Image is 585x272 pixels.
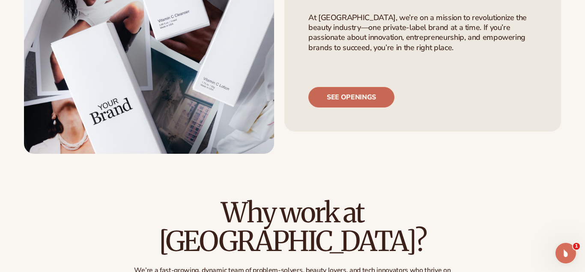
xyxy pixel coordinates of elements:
[115,198,470,256] h2: Why work at [GEOGRAPHIC_DATA]?
[308,13,537,53] p: At [GEOGRAPHIC_DATA], we’re on a mission to revolutionize the beauty industry—one private-label b...
[573,243,580,250] span: 1
[308,87,394,108] a: See openings
[555,243,576,263] iframe: Intercom live chat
